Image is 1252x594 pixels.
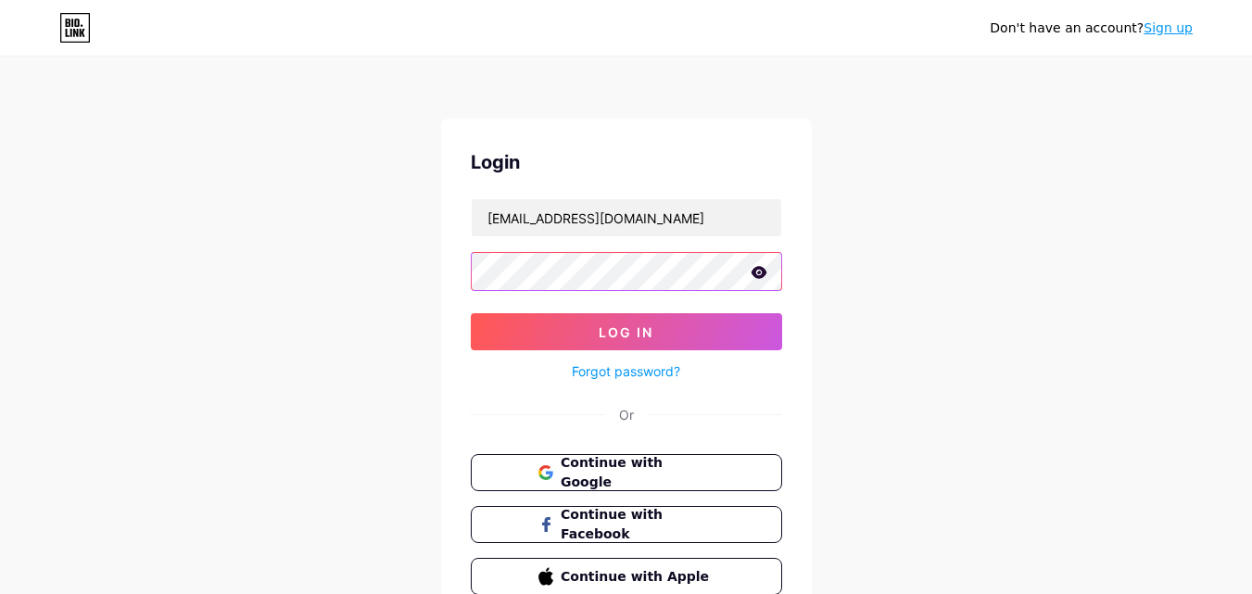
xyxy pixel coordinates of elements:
[599,324,653,340] span: Log In
[472,199,781,236] input: Username
[561,505,714,544] span: Continue with Facebook
[572,361,680,381] a: Forgot password?
[471,148,782,176] div: Login
[471,506,782,543] button: Continue with Facebook
[561,567,714,587] span: Continue with Apple
[619,405,634,424] div: Or
[1144,20,1193,35] a: Sign up
[561,453,714,492] span: Continue with Google
[471,313,782,350] button: Log In
[471,454,782,491] button: Continue with Google
[990,19,1193,38] div: Don't have an account?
